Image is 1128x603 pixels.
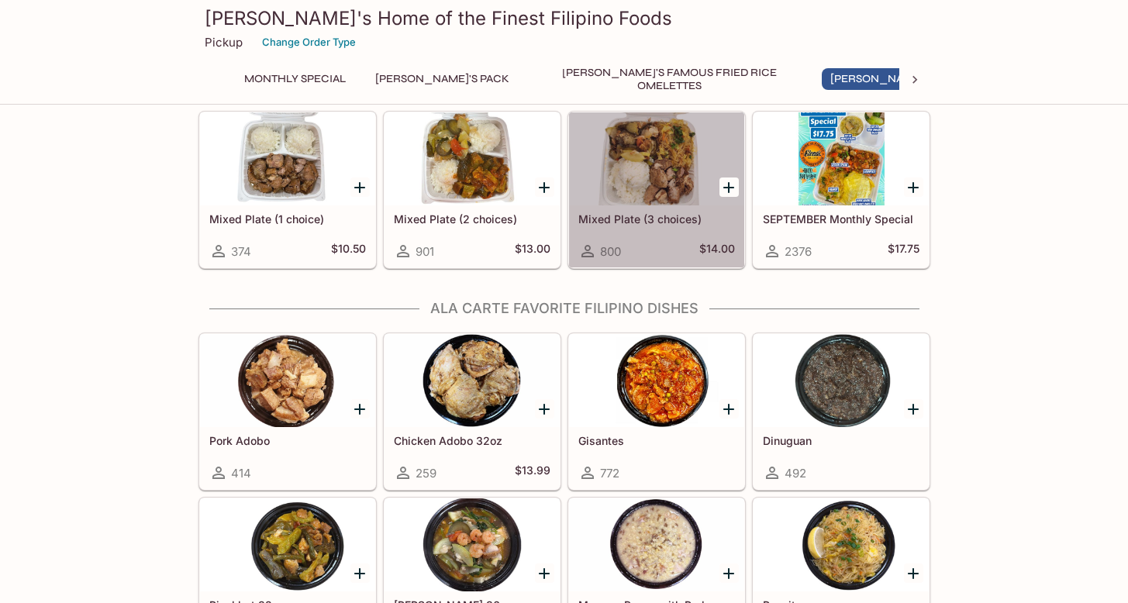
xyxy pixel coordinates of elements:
[569,334,744,427] div: Gisantes
[209,212,366,226] h5: Mixed Plate (1 choice)
[394,212,550,226] h5: Mixed Plate (2 choices)
[600,244,621,259] span: 800
[205,35,243,50] p: Pickup
[719,399,739,419] button: Add Gisantes
[600,466,619,481] span: 772
[719,177,739,197] button: Add Mixed Plate (3 choices)
[753,112,930,268] a: SEPTEMBER Monthly Special2376$17.75
[904,399,923,419] button: Add Dinuguan
[785,244,812,259] span: 2376
[416,244,434,259] span: 901
[578,434,735,447] h5: Gisantes
[763,212,919,226] h5: SEPTEMBER Monthly Special
[205,6,924,30] h3: [PERSON_NAME]'s Home of the Finest Filipino Foods
[569,498,744,591] div: Monggo Beans with Pork 32oz
[199,333,376,490] a: Pork Adobo414
[535,563,554,583] button: Add Sari Sari 36 oz
[384,333,561,490] a: Chicken Adobo 32oz259$13.99
[569,112,744,205] div: Mixed Plate (3 choices)
[904,177,923,197] button: Add SEPTEMBER Monthly Special
[200,112,375,205] div: Mixed Plate (1 choice)
[904,563,923,583] button: Add Pansit
[822,68,1019,90] button: [PERSON_NAME]'s Mixed Plates
[199,112,376,268] a: Mixed Plate (1 choice)374$10.50
[350,399,370,419] button: Add Pork Adobo
[753,333,930,490] a: Dinuguan492
[209,434,366,447] h5: Pork Adobo
[515,463,550,482] h5: $13.99
[568,333,745,490] a: Gisantes772
[719,563,739,583] button: Add Monggo Beans with Pork 32oz
[515,242,550,260] h5: $13.00
[231,244,251,259] span: 374
[385,112,560,205] div: Mixed Plate (2 choices)
[350,177,370,197] button: Add Mixed Plate (1 choice)
[754,112,929,205] div: SEPTEMBER Monthly Special
[888,242,919,260] h5: $17.75
[331,242,366,260] h5: $10.50
[198,300,930,317] h4: Ala Carte Favorite Filipino Dishes
[754,498,929,591] div: Pansit
[385,334,560,427] div: Chicken Adobo 32oz
[535,177,554,197] button: Add Mixed Plate (2 choices)
[535,399,554,419] button: Add Chicken Adobo 32oz
[763,434,919,447] h5: Dinuguan
[530,68,809,90] button: [PERSON_NAME]'s Famous Fried Rice Omelettes
[394,434,550,447] h5: Chicken Adobo 32oz
[200,334,375,427] div: Pork Adobo
[200,498,375,591] div: Pinakbet 32oz
[367,68,518,90] button: [PERSON_NAME]'s Pack
[350,563,370,583] button: Add Pinakbet 32oz
[754,334,929,427] div: Dinuguan
[255,30,363,54] button: Change Order Type
[236,68,354,90] button: Monthly Special
[785,466,806,481] span: 492
[385,498,560,591] div: Sari Sari 36 oz
[578,212,735,226] h5: Mixed Plate (3 choices)
[416,466,436,481] span: 259
[384,112,561,268] a: Mixed Plate (2 choices)901$13.00
[699,242,735,260] h5: $14.00
[568,112,745,268] a: Mixed Plate (3 choices)800$14.00
[231,466,251,481] span: 414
